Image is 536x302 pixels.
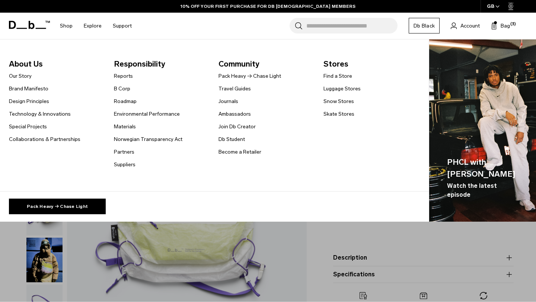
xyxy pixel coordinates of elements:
[447,156,518,180] span: PHCL with [PERSON_NAME]
[114,148,134,156] a: Partners
[114,58,207,70] span: Responsibility
[323,72,352,80] a: Find a Store
[218,97,238,105] a: Journals
[323,110,354,118] a: Skate Stores
[429,39,536,222] a: PHCL with [PERSON_NAME] Watch the latest episode Db
[218,58,312,70] span: Community
[114,97,137,105] a: Roadmap
[9,58,102,70] span: About Us
[510,21,516,28] span: (3)
[114,85,130,93] a: B Corp
[429,39,536,222] img: Db
[113,13,132,39] a: Support
[218,123,256,131] a: Join Db Creator
[114,123,136,131] a: Materials
[218,110,251,118] a: Ambassadors
[181,3,355,10] a: 10% OFF YOUR FIRST PURCHASE FOR DB [DEMOGRAPHIC_DATA] MEMBERS
[84,13,102,39] a: Explore
[460,22,480,30] span: Account
[323,58,417,70] span: Stores
[323,85,361,93] a: Luggage Stores
[114,161,135,168] a: Suppliers
[323,97,354,105] a: Snow Stores
[9,123,47,131] a: Special Projects
[447,181,518,199] span: Watch the latest episode
[9,72,32,80] a: Our Story
[114,110,180,118] a: Environmental Performance
[491,21,510,30] button: Bag (3)
[54,13,137,39] nav: Main Navigation
[9,97,49,105] a: Design Principles
[9,85,48,93] a: Brand Manifesto
[9,135,80,143] a: Collaborations & Partnerships
[409,18,440,33] a: Db Black
[60,13,73,39] a: Shop
[501,22,510,30] span: Bag
[114,72,133,80] a: Reports
[451,21,480,30] a: Account
[218,135,245,143] a: Db Student
[114,135,182,143] a: Norwegian Transparency Act
[9,199,106,214] a: Pack Heavy → Chase Light
[218,72,281,80] a: Pack Heavy → Chase Light
[218,148,261,156] a: Become a Retailer
[218,85,251,93] a: Travel Guides
[9,110,71,118] a: Technology & Innovations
